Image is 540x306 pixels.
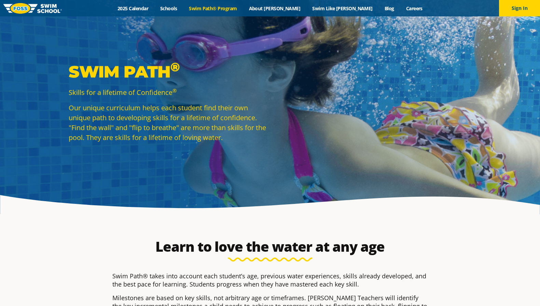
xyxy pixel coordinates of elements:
[109,238,431,255] h2: Learn to love the water at any age
[172,87,177,94] sup: ®
[183,5,243,12] a: Swim Path® Program
[378,5,400,12] a: Blog
[243,5,306,12] a: About [PERSON_NAME]
[69,103,267,142] p: Our unique curriculum helps each student find their own unique path to developing skills for a li...
[170,59,180,74] sup: ®
[112,272,428,288] p: Swim Path® takes into account each student’s age, previous water experiences, skills already deve...
[69,87,267,97] p: Skills for a lifetime of Confidence
[400,5,428,12] a: Careers
[306,5,379,12] a: Swim Like [PERSON_NAME]
[3,3,62,14] img: FOSS Swim School Logo
[112,5,154,12] a: 2025 Calendar
[154,5,183,12] a: Schools
[69,61,267,82] p: Swim Path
